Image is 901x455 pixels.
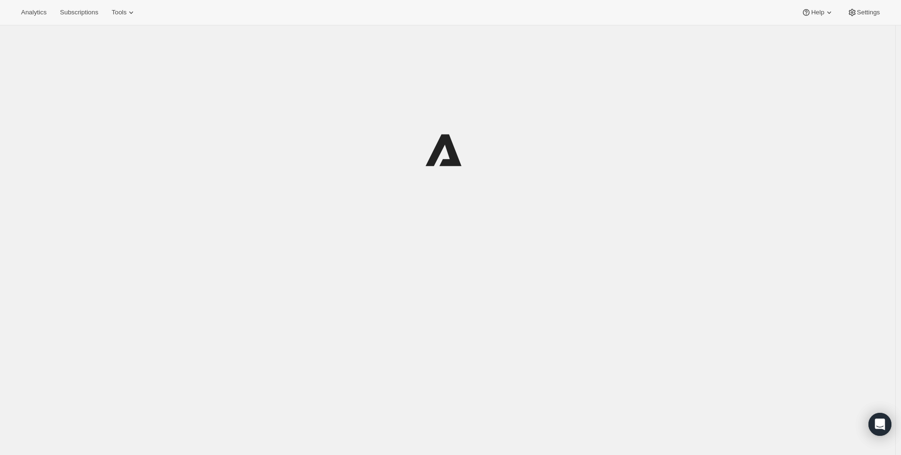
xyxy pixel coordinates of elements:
span: Tools [112,9,126,16]
button: Help [796,6,839,19]
button: Subscriptions [54,6,104,19]
span: Settings [857,9,880,16]
span: Subscriptions [60,9,98,16]
span: Analytics [21,9,46,16]
div: Open Intercom Messenger [868,413,891,436]
button: Tools [106,6,142,19]
button: Settings [842,6,886,19]
button: Analytics [15,6,52,19]
span: Help [811,9,824,16]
